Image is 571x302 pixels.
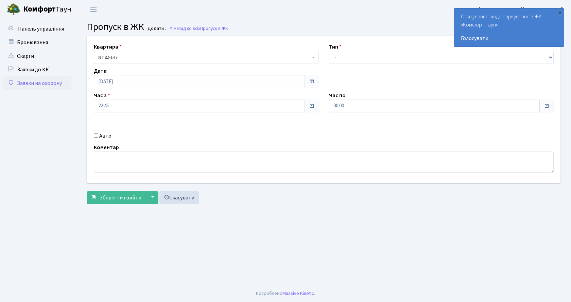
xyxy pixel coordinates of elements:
div: Опитування щодо паркування в ЖК «Комфорт Таун» [454,8,564,47]
b: КТ2 [98,54,107,61]
button: Зберегти і вийти [87,191,146,204]
b: Комфорт [23,4,56,15]
label: Коментар [94,143,119,152]
a: Бронювання [3,36,71,49]
a: Панель управління [3,22,71,36]
label: Тип [329,43,342,51]
label: Авто [99,132,111,140]
span: Зберегти і вийти [100,194,141,201]
span: <b>КТ2</b>&nbsp;&nbsp;&nbsp;2-147 [94,51,319,64]
a: Назад до всіхПропуск в ЖК [169,25,228,32]
span: Таун [23,4,71,15]
a: Голосувати [461,34,557,42]
span: Панель управління [18,25,64,33]
a: Massive Kinetic [282,290,314,297]
a: Скарги [3,49,71,63]
a: [EMAIL_ADDRESS][DOMAIN_NAME] [479,5,563,14]
label: Квартира [94,43,122,51]
b: [EMAIL_ADDRESS][DOMAIN_NAME] [479,6,563,13]
span: Пропуск в ЖК [87,20,144,34]
span: Пропуск в ЖК [200,25,228,32]
img: logo.png [7,3,20,16]
span: <b>КТ2</b>&nbsp;&nbsp;&nbsp;2-147 [98,54,310,61]
label: Час по [329,91,346,100]
a: Заявки на охорону [3,76,71,90]
label: Час з [94,91,110,100]
a: Заявки до КК [3,63,71,76]
div: × [556,9,563,16]
a: Скасувати [159,191,199,204]
label: Дата [94,67,107,75]
button: Переключити навігацію [85,4,102,15]
small: Додати . [146,26,166,32]
div: Розроблено . [256,290,315,297]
